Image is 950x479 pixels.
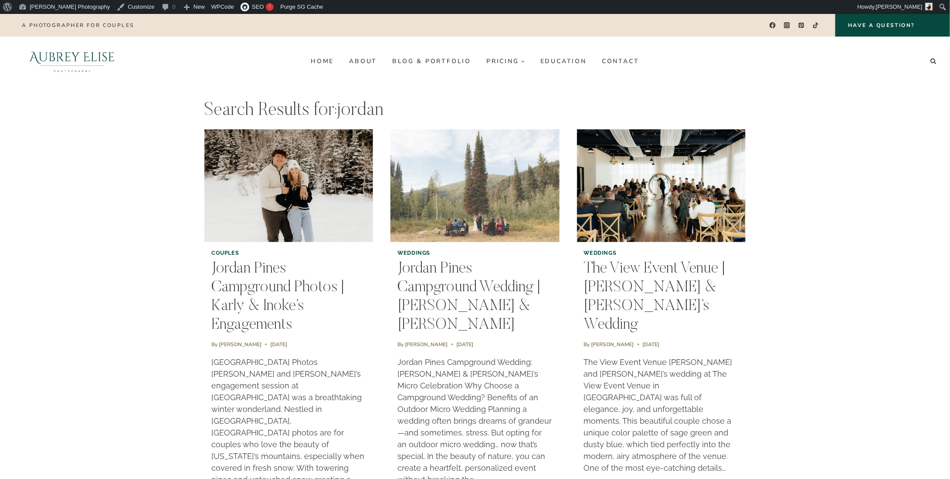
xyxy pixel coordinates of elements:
[303,54,342,68] a: Home
[397,341,404,348] span: By
[835,14,950,37] a: Have a Question?
[795,19,808,32] a: Pinterest
[270,341,287,348] time: [DATE]
[810,19,822,32] a: TikTok
[337,101,383,120] span: jordan
[266,3,274,11] div: !
[204,100,746,121] h1: Search Results for:
[876,3,923,10] span: [PERSON_NAME]
[211,261,344,334] a: Jordan Pines Campground Photos | Karly & Inoke’s Engagements
[584,261,726,334] a: The View Event Venue | [PERSON_NAME] & [PERSON_NAME]’s Wedding
[342,54,385,68] a: About
[397,261,540,334] a: Jordan Pines Campground Wedding | [PERSON_NAME] & [PERSON_NAME]
[211,250,239,256] a: Couples
[781,19,794,32] a: Instagram
[643,341,660,348] time: [DATE]
[594,54,647,68] a: Contact
[22,22,134,28] p: A photographer for couples
[766,19,779,32] a: Facebook
[584,356,739,474] p: The View Event Venue [PERSON_NAME] and [PERSON_NAME]’s wedding at The View Event Venue in [GEOGRA...
[397,250,430,256] a: Weddings
[577,129,746,242] img: The View Event Venue | Karly & Inoke’s Wedding
[385,54,479,68] a: Blog & Portfolio
[927,55,940,67] button: View Search Form
[533,54,594,68] a: Education
[10,37,134,86] img: Aubrey Elise Photography
[211,341,217,348] span: By
[584,341,590,348] span: By
[584,250,617,256] a: Weddings
[219,341,261,348] a: [PERSON_NAME]
[591,341,634,348] a: [PERSON_NAME]
[457,341,474,348] time: [DATE]
[389,128,561,243] img: Jordan Pines Campground Wedding | Kelly & Jake
[405,341,448,348] a: [PERSON_NAME]
[303,54,647,68] nav: Primary
[252,3,264,10] span: SEO
[390,129,559,242] a: Jordan Pines Campground Wedding | Kelly & Jake
[479,54,533,68] button: Child menu of Pricing
[204,129,373,242] img: Jordan Pines Campground Photos | Karly & Inoke’s Engagements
